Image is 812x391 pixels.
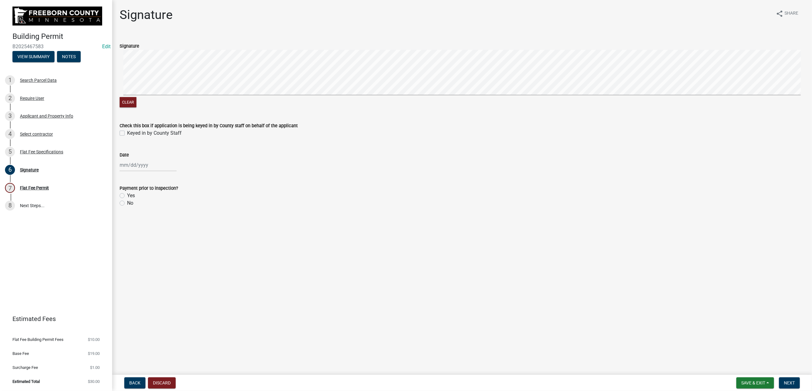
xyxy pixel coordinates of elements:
[88,379,100,384] span: $30.00
[20,186,49,190] div: Flat Fee Permit
[120,186,178,191] label: Payment prior to inspection?
[90,365,100,370] span: $1.00
[12,337,64,342] span: Flat Fee Building Permit Fees
[124,377,145,389] button: Back
[12,44,100,49] span: B2025467583
[12,7,102,26] img: Freeborn County, Minnesota
[127,129,182,137] label: Keyed in by County Staff
[20,114,73,118] div: Applicant and Property Info
[127,192,135,199] label: Yes
[5,183,15,193] div: 7
[129,380,140,385] span: Back
[20,150,63,154] div: Flat Fee Specifications
[5,201,15,211] div: 8
[12,379,40,384] span: Estimated Total
[741,380,765,385] span: Save & Exit
[88,337,100,342] span: $10.00
[20,96,44,100] div: Require User
[5,313,102,325] a: Estimated Fees
[120,153,129,157] label: Date
[20,132,53,136] div: Select contractor
[57,54,81,59] wm-modal-confirm: Notes
[784,380,795,385] span: Next
[12,351,29,356] span: Base Fee
[5,93,15,103] div: 2
[5,129,15,139] div: 4
[120,159,177,171] input: mm/dd/yyyy
[12,32,107,41] h4: Building Permit
[20,168,39,172] div: Signature
[57,51,81,62] button: Notes
[12,54,55,59] wm-modal-confirm: Summary
[5,75,15,85] div: 1
[120,7,173,22] h1: Signature
[736,377,774,389] button: Save & Exit
[785,10,798,17] span: Share
[20,78,57,82] div: Search Parcel Data
[5,111,15,121] div: 3
[127,199,133,207] label: No
[12,51,55,62] button: View Summary
[779,377,800,389] button: Next
[12,365,38,370] span: Surcharge Fee
[120,44,139,49] label: Signature
[102,44,111,49] wm-modal-confirm: Edit Application Number
[771,7,803,20] button: shareShare
[5,147,15,157] div: 5
[148,377,176,389] button: Discard
[120,97,136,107] button: Clear
[776,10,783,17] i: share
[88,351,100,356] span: $19.00
[102,44,111,49] a: Edit
[5,165,15,175] div: 6
[120,124,298,128] label: Check this box if application is being keyed in by County staff on behalf of the applicant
